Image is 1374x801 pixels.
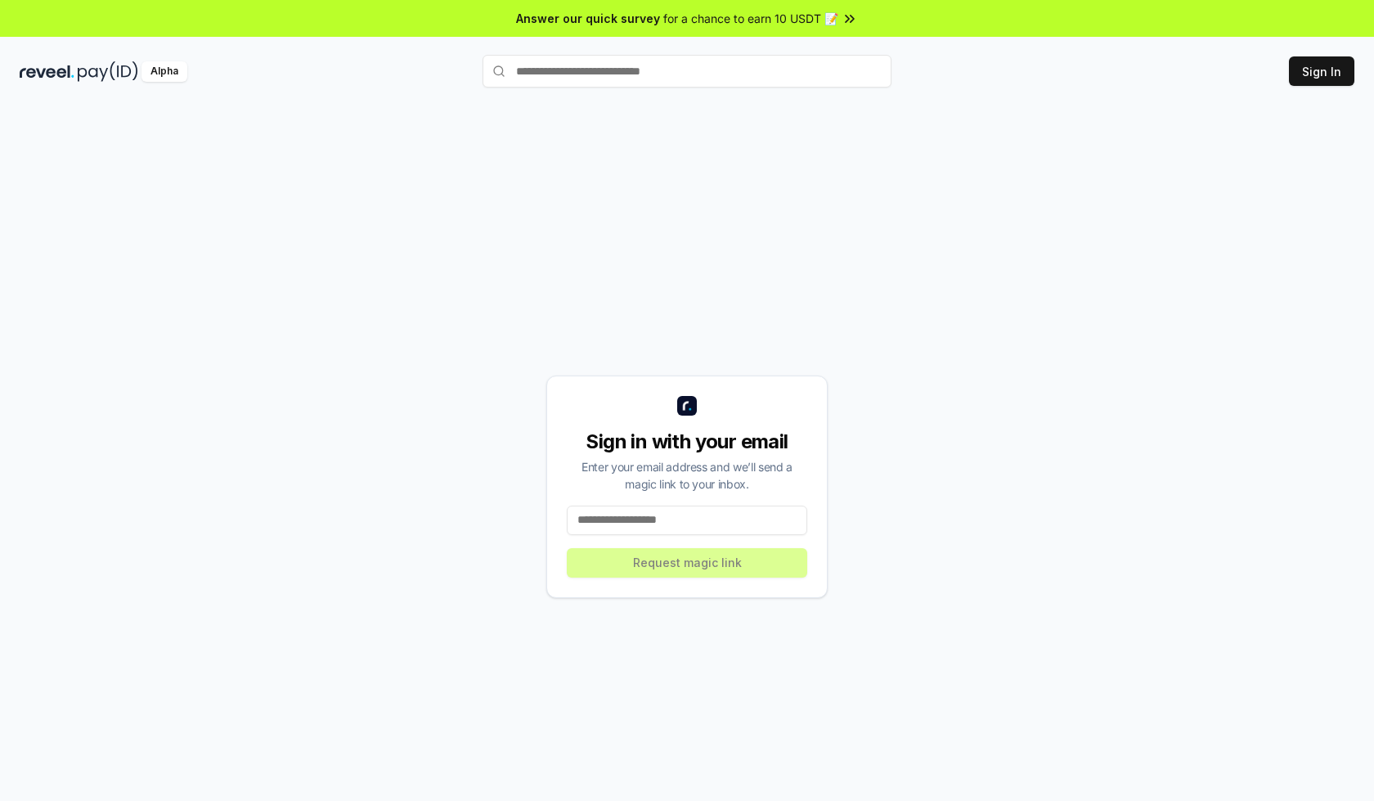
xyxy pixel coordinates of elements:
[663,10,838,27] span: for a chance to earn 10 USDT 📝
[1289,56,1354,86] button: Sign In
[677,396,697,416] img: logo_small
[78,61,138,82] img: pay_id
[516,10,660,27] span: Answer our quick survey
[567,429,807,455] div: Sign in with your email
[141,61,187,82] div: Alpha
[567,458,807,493] div: Enter your email address and we’ll send a magic link to your inbox.
[20,61,74,82] img: reveel_dark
